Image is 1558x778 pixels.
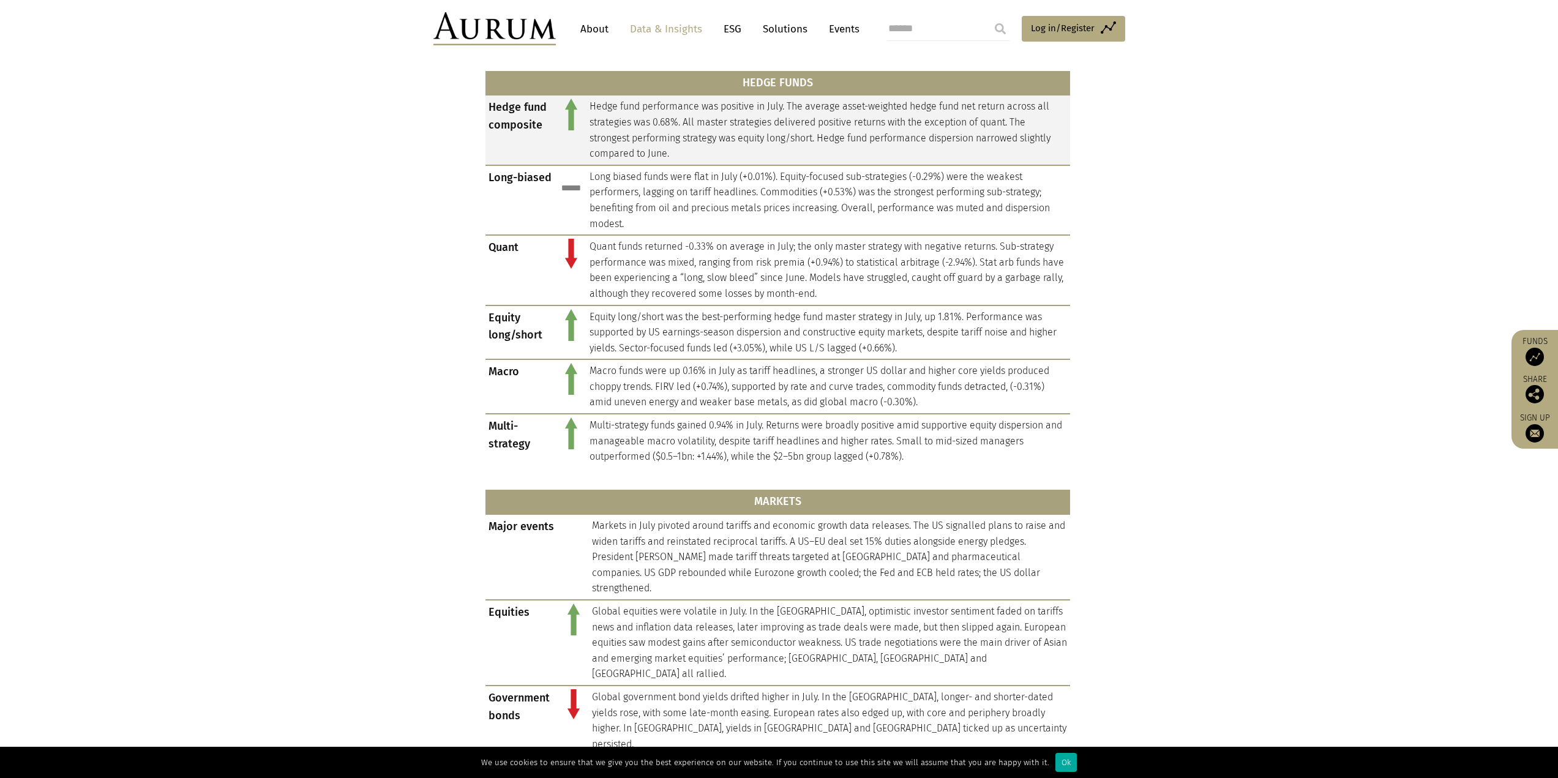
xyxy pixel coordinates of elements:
[433,12,556,45] img: Aurum
[586,414,1070,468] td: Multi-strategy funds gained 0.94% in July. Returns were broadly positive amid supportive equity d...
[717,18,747,40] a: ESG
[1526,385,1544,403] img: Share this post
[586,95,1070,165] td: Hedge fund performance was positive in July. The average asset-weighted hedge fund net return acr...
[485,305,556,360] td: Equity long/short
[485,686,558,755] td: Government bonds
[988,17,1013,41] input: Submit
[485,95,556,165] td: Hedge fund composite
[485,235,556,305] td: Quant
[589,686,1070,755] td: Global government bond yields drifted higher in July. In the [GEOGRAPHIC_DATA], longer- and short...
[586,235,1070,305] td: Quant funds returned -0.33% on average in July; the only master strategy with negative returns. S...
[485,514,558,600] td: Major events
[485,71,1070,95] th: HEDGE FUNDS
[589,600,1070,686] td: Global equities were volatile in July. In the [GEOGRAPHIC_DATA], optimistic investor sentiment fa...
[1022,16,1125,42] a: Log in/Register
[1055,753,1077,772] div: Ok
[574,18,615,40] a: About
[586,305,1070,360] td: Equity long/short was the best-performing hedge fund master strategy in July, up 1.81%. Performan...
[485,600,558,686] td: Equities
[485,414,556,468] td: Multi-strategy
[1031,21,1095,36] span: Log in/Register
[589,514,1070,600] td: Markets in July pivoted around tariffs and economic growth data releases. The US signalled plans ...
[485,359,556,414] td: Macro
[1518,413,1552,443] a: Sign up
[823,18,860,40] a: Events
[757,18,814,40] a: Solutions
[586,359,1070,414] td: Macro funds were up 0.16% in July as tariff headlines, a stronger US dollar and higher core yield...
[586,165,1070,235] td: Long biased funds were flat in July (+0.01%). Equity-focused sub-strategies (-0.29%) were the wea...
[1518,336,1552,366] a: Funds
[1518,375,1552,403] div: Share
[485,490,1070,514] th: MARKETS
[624,18,708,40] a: Data & Insights
[1526,424,1544,443] img: Sign up to our newsletter
[1526,348,1544,366] img: Access Funds
[485,165,556,235] td: Long-biased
